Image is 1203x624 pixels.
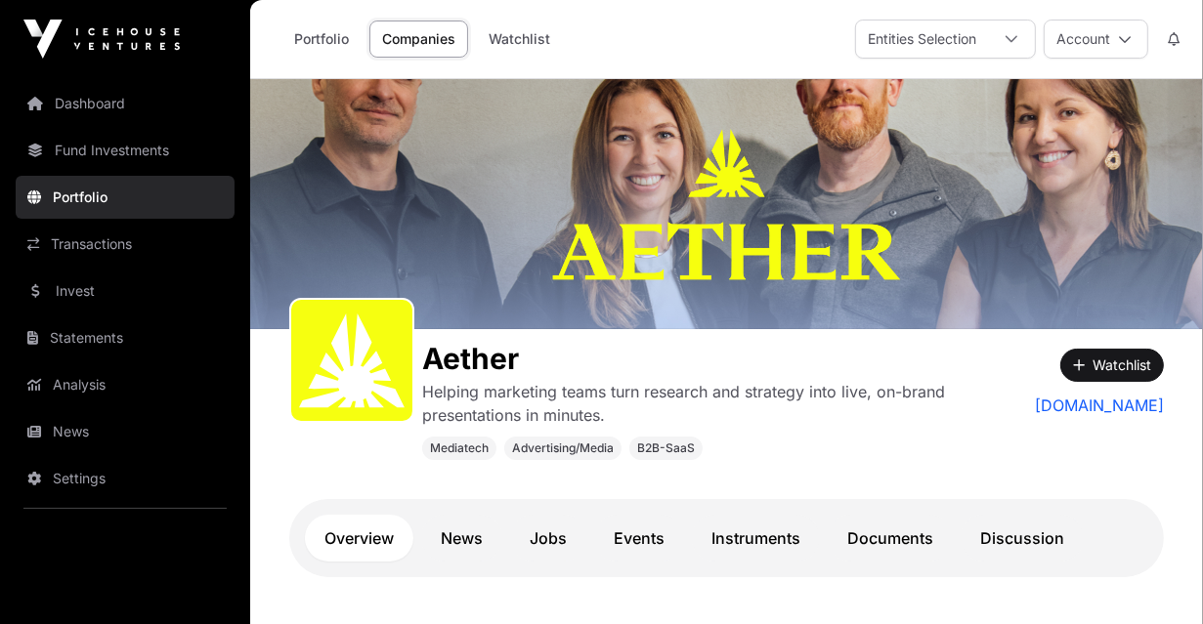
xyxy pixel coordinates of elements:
button: Watchlist [1060,349,1164,382]
iframe: Chat Widget [1105,530,1203,624]
a: Transactions [16,223,235,266]
img: Aether [250,79,1203,329]
a: Portfolio [281,21,362,58]
a: Events [594,515,684,562]
a: Fund Investments [16,129,235,172]
span: Advertising/Media [512,440,614,456]
a: News [16,410,235,453]
a: Instruments [692,515,820,562]
div: Entities Selection [856,21,988,58]
a: Invest [16,270,235,312]
a: Companies [369,21,468,58]
a: Portfolio [16,176,235,219]
img: Aether-Icon.svg [299,308,405,413]
img: Icehouse Ventures Logo [23,20,180,59]
a: Overview [305,515,413,562]
span: Mediatech [430,440,489,456]
h1: Aether [422,341,945,376]
a: Analysis [16,363,235,406]
span: B2B-SaaS [637,440,695,456]
a: Discussion [961,515,1084,562]
a: [DOMAIN_NAME] [1035,394,1164,417]
nav: Tabs [305,515,1148,562]
a: Documents [828,515,953,562]
a: Watchlist [476,21,563,58]
a: Settings [16,457,235,500]
a: News [421,515,502,562]
a: Statements [16,316,235,359]
p: Helping marketing teams turn research and strategy into live, on-brand presentations in minutes. [422,380,945,427]
a: Dashboard [16,82,235,125]
a: Jobs [510,515,586,562]
button: Account [1044,20,1148,59]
